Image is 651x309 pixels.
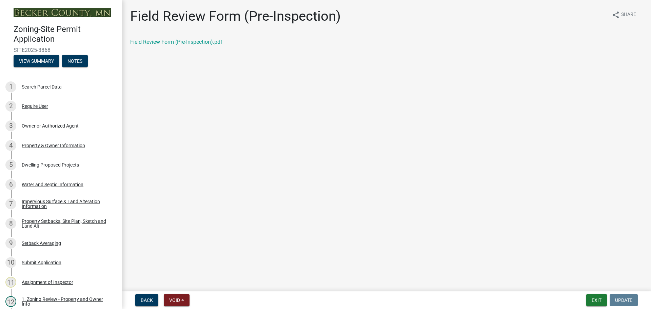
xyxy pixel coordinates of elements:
[5,218,16,229] div: 8
[22,84,62,89] div: Search Parcel Data
[22,104,48,109] div: Require User
[169,297,180,303] span: Void
[5,159,16,170] div: 5
[22,123,79,128] div: Owner or Authorized Agent
[14,47,108,53] span: SITE2025-3868
[22,143,85,148] div: Property & Owner Information
[22,182,83,187] div: Water and Septic Information
[5,101,16,112] div: 2
[22,219,111,228] div: Property Setbacks, Site Plan, Sketch and Land Alt
[5,277,16,288] div: 11
[141,297,153,303] span: Back
[164,294,190,306] button: Void
[14,59,59,64] wm-modal-confirm: Summary
[5,81,16,92] div: 1
[586,294,607,306] button: Exit
[135,294,158,306] button: Back
[22,297,111,306] div: 1. Zoning Review - Property and Owner Info
[22,241,61,246] div: Setback Averaging
[621,11,636,19] span: Share
[130,39,222,45] a: Field Review Form (Pre-Inspection).pdf
[62,55,88,67] button: Notes
[5,296,16,307] div: 12
[615,297,632,303] span: Update
[22,280,73,285] div: Assignment of Inspector
[14,55,59,67] button: View Summary
[5,238,16,249] div: 9
[5,257,16,268] div: 10
[14,24,117,44] h4: Zoning-Site Permit Application
[14,8,111,17] img: Becker County, Minnesota
[5,179,16,190] div: 6
[5,140,16,151] div: 4
[22,162,79,167] div: Dwelling Proposed Projects
[606,8,642,21] button: shareShare
[5,198,16,209] div: 7
[612,11,620,19] i: share
[62,59,88,64] wm-modal-confirm: Notes
[5,120,16,131] div: 3
[22,260,61,265] div: Submit Application
[610,294,638,306] button: Update
[22,199,111,209] div: Impervious Surface & Land Alteration Information
[130,8,341,24] h1: Field Review Form (Pre-Inspection)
